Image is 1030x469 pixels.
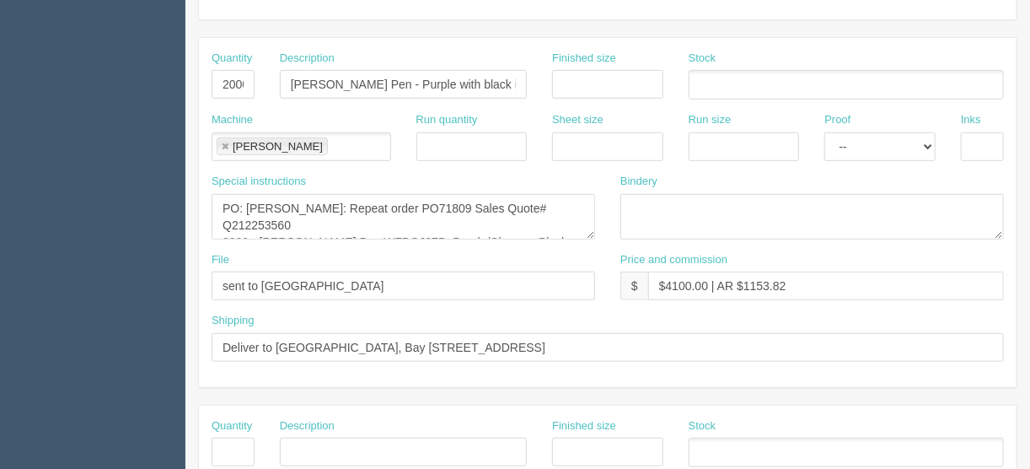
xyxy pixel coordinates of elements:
label: Proof [824,112,850,128]
label: Quantity [212,51,252,67]
label: File [212,252,229,268]
textarea: PO: [PERSON_NAME]: Repeat order PO71809 Sales Quote# Q212253560 2000 - [PERSON_NAME] Pen WFBGJ27B... [212,194,595,240]
label: Price and commission [620,252,727,268]
div: $ [620,272,648,300]
label: Inks [961,112,981,128]
label: Finished size [552,418,616,434]
label: Quantity [212,418,252,434]
label: Run quantity [416,112,478,128]
label: Shipping [212,313,255,329]
label: Finished size [552,51,616,67]
label: Machine [212,112,253,128]
label: Description [280,418,335,434]
label: Run size [689,112,732,128]
div: [PERSON_NAME] [233,141,323,152]
label: Bindery [620,174,657,190]
label: Stock [689,51,716,67]
label: Sheet size [552,112,604,128]
label: Special instructions [212,174,306,190]
label: Description [280,51,335,67]
label: Stock [689,418,716,434]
